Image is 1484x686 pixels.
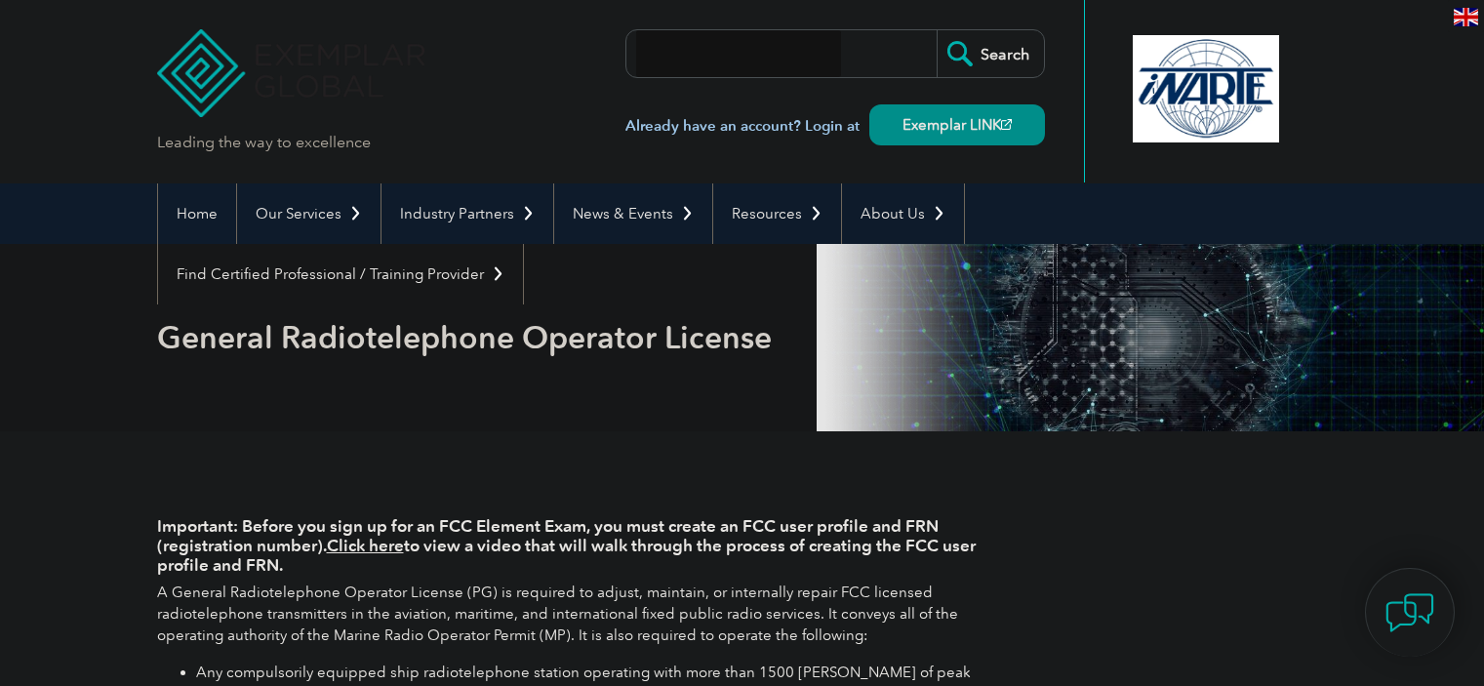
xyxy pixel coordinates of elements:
[869,104,1045,145] a: Exemplar LINK
[157,132,371,153] p: Leading the way to excellence
[381,183,553,244] a: Industry Partners
[327,536,404,555] a: Click here
[937,30,1044,77] input: Search
[157,516,977,575] h4: Important: Before you sign up for an FCC Element Exam, you must create an FCC user profile and FR...
[237,183,381,244] a: Our Services
[625,114,1045,139] h3: Already have an account? Login at
[554,183,712,244] a: News & Events
[158,244,523,304] a: Find Certified Professional / Training Provider
[842,183,964,244] a: About Us
[1001,119,1012,130] img: open_square.png
[157,582,977,646] p: A General Radiotelephone Operator License (PG) is required to adjust, maintain, or internally rep...
[1385,588,1434,637] img: contact-chat.png
[1454,8,1478,26] img: en
[713,183,841,244] a: Resources
[158,183,236,244] a: Home
[157,322,977,353] h2: General Radiotelephone Operator License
